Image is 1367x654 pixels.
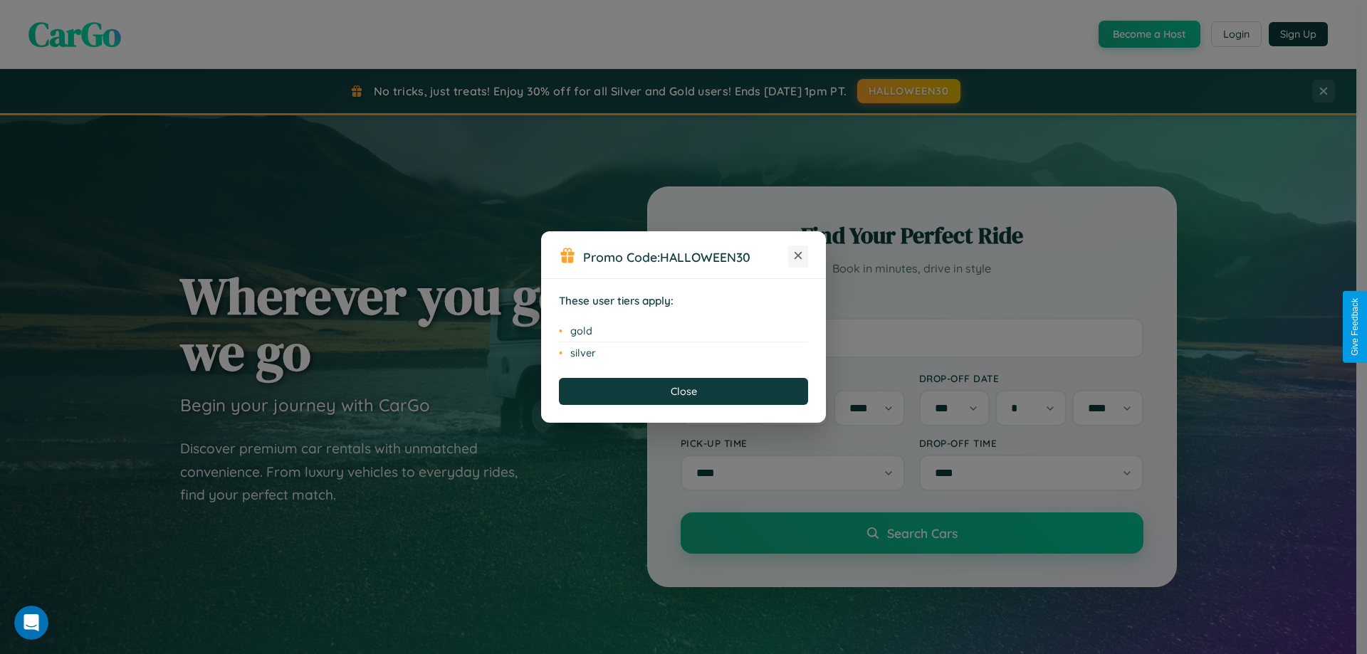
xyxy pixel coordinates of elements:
[1350,298,1360,356] div: Give Feedback
[559,320,808,342] li: gold
[559,378,808,405] button: Close
[559,294,674,307] strong: These user tiers apply:
[583,249,788,265] h3: Promo Code:
[660,249,750,265] b: HALLOWEEN30
[14,606,48,640] iframe: Intercom live chat
[559,342,808,364] li: silver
